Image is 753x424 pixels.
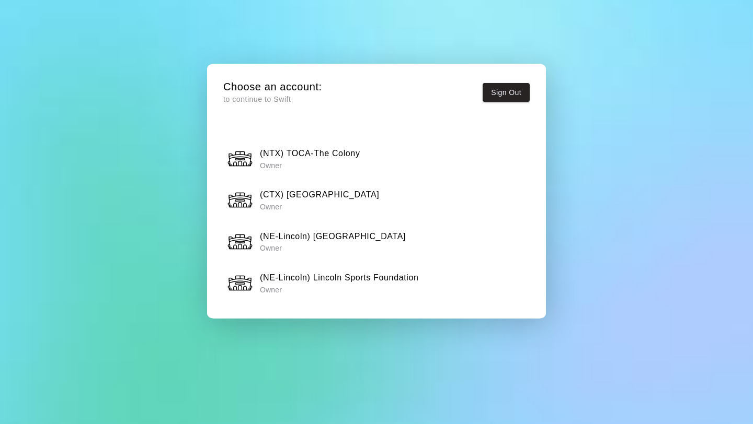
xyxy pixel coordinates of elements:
p: Owner [260,160,360,171]
h6: (NE-Lincoln) Lincoln Sports Foundation [260,271,419,285]
img: (NE-Lincoln) Speedway Sting Center [227,229,253,255]
p: Owner [260,285,419,295]
h6: (CTX) [GEOGRAPHIC_DATA] [260,188,379,202]
img: (NE-Omaha) Papillion [227,311,253,337]
button: Sign Out [483,83,530,102]
h6: (NE-Lincoln) [GEOGRAPHIC_DATA] [260,230,406,243]
button: (CTX) Independence Park(CTX) [GEOGRAPHIC_DATA] Owner [223,184,530,217]
img: (NTX) TOCA-The Colony [227,146,253,172]
h6: (NTX) TOCA-The Colony [260,147,360,160]
button: (NTX) TOCA-The Colony(NTX) TOCA-The Colony Owner [223,142,530,175]
img: (CTX) Independence Park [227,187,253,213]
button: (NE-Omaha) Papillion(NE-[GEOGRAPHIC_DATA]) Papillion [223,308,530,341]
button: (NE-Lincoln) Speedway Sting Center(NE-Lincoln) [GEOGRAPHIC_DATA] Owner [223,225,530,258]
button: (NE-Lincoln) Lincoln Sports Foundation(NE-Lincoln) Lincoln Sports Foundation Owner [223,266,530,299]
h5: Choose an account: [223,80,322,94]
p: to continue to Swift [223,94,322,105]
img: (NE-Lincoln) Lincoln Sports Foundation [227,270,253,296]
p: Owner [260,243,406,253]
p: Owner [260,202,379,212]
h6: (NE-[GEOGRAPHIC_DATA]) Papillion [260,312,412,326]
